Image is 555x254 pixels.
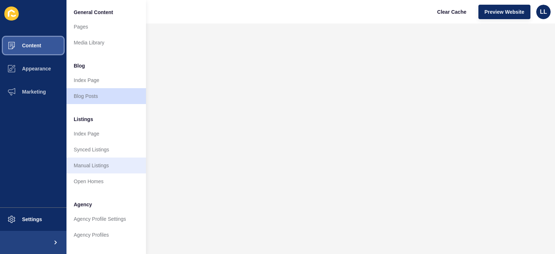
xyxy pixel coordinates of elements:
[66,158,146,173] a: Manual Listings
[431,5,473,19] button: Clear Cache
[74,201,92,208] span: Agency
[66,35,146,51] a: Media Library
[478,5,530,19] button: Preview Website
[66,72,146,88] a: Index Page
[66,173,146,189] a: Open Homes
[437,8,466,16] span: Clear Cache
[66,211,146,227] a: Agency Profile Settings
[66,142,146,158] a: Synced Listings
[74,62,85,69] span: Blog
[485,8,524,16] span: Preview Website
[66,19,146,35] a: Pages
[540,8,547,16] span: LL
[74,116,93,123] span: Listings
[66,227,146,243] a: Agency Profiles
[74,9,113,16] span: General Content
[66,88,146,104] a: Blog Posts
[66,126,146,142] a: Index Page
